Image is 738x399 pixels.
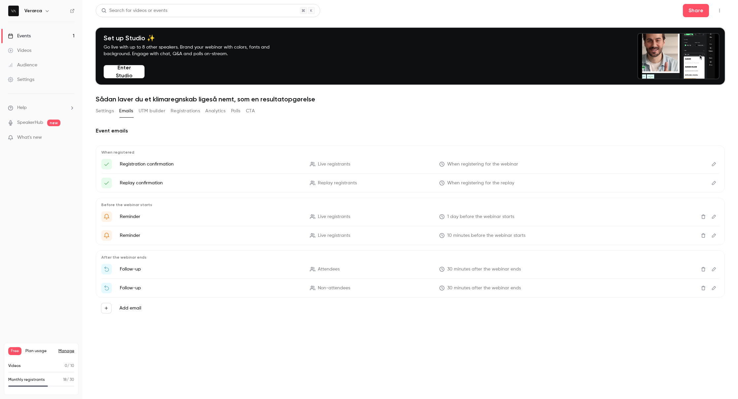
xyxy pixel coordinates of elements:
[58,348,74,354] a: Manage
[8,363,21,369] p: Videos
[698,264,709,274] button: Delete
[318,180,357,187] span: Replay registrants
[101,178,719,188] li: Her er dit adgangslink til {{ event_name }}!
[101,7,167,14] div: Search for videos or events
[119,305,141,311] label: Add email
[683,4,709,17] button: Share
[709,178,719,188] button: Edit
[104,44,285,57] p: Go live with up to 8 other speakers. Brand your webinar with colors, fonts and background. Engage...
[17,104,27,111] span: Help
[709,230,719,241] button: Edit
[709,264,719,274] button: Edit
[318,266,340,273] span: Attendees
[104,34,285,42] h4: Set up Studio ✨
[120,232,302,239] p: Reminder
[101,283,719,293] li: Watch the replay of {{ event_name }}
[101,211,719,222] li: Gør dig klar til {{ event_name }} i morgen!
[447,213,514,220] span: 1 day before the webinar starts
[119,106,133,116] button: Emails
[246,106,255,116] button: CTA
[8,347,21,355] span: Free
[101,255,719,260] p: After the webinar ends
[63,378,67,382] span: 18
[17,134,42,141] span: What's new
[447,232,525,239] span: 10 minutes before the webinar starts
[8,377,45,383] p: Monthly registrants
[96,127,725,135] h2: Event emails
[8,62,37,68] div: Audience
[101,264,719,274] li: Tak for din interesse {{ event_name }}
[96,106,114,116] button: Settings
[101,159,719,169] li: Her er dit adgangslink til {{ event_name }}!
[318,232,350,239] span: Live registrants
[139,106,165,116] button: UTM builder
[120,180,302,186] p: Replay confirmation
[447,266,521,273] span: 30 minutes after the webinar ends
[63,377,74,383] p: / 30
[104,65,145,78] button: Enter Studio
[318,285,350,292] span: Non-attendees
[17,119,43,126] a: SpeakerHub
[120,285,302,291] p: Follow-up
[96,95,725,103] h1: Sådan laver du et klimaregnskab ligeså nemt, som en resultatopgørelse
[65,363,74,369] p: / 10
[25,348,54,354] span: Plan usage
[120,213,302,220] p: Reminder
[24,8,42,14] h6: Verarca
[65,364,67,368] span: 0
[698,230,709,241] button: Delete
[101,150,719,155] p: When registered
[318,161,350,168] span: Live registrants
[318,213,350,220] span: Live registrants
[8,33,31,39] div: Events
[120,266,302,272] p: Follow-up
[231,106,241,116] button: Polls
[447,180,514,187] span: When registering for the replay
[447,161,518,168] span: When registering for the webinar
[101,230,719,241] li: {{ event_name }} begynder om 10 minutter
[698,283,709,293] button: Delete
[47,120,60,126] span: new
[205,106,226,116] button: Analytics
[8,6,19,16] img: Verarca
[447,285,521,292] span: 30 minutes after the webinar ends
[698,211,709,222] button: Delete
[8,47,31,54] div: Videos
[709,159,719,169] button: Edit
[101,202,719,207] p: Before the webinar starts
[8,104,75,111] li: help-dropdown-opener
[171,106,200,116] button: Registrations
[8,76,34,83] div: Settings
[120,161,302,167] p: Registration confirmation
[709,211,719,222] button: Edit
[67,135,75,141] iframe: Noticeable Trigger
[709,283,719,293] button: Edit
